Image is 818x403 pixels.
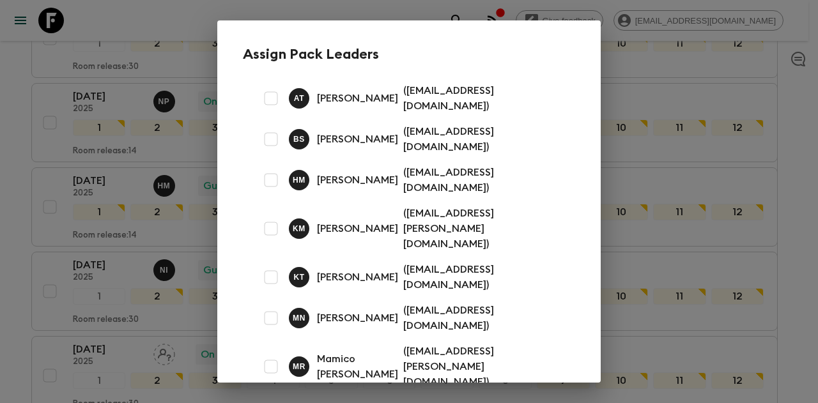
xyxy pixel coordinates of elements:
p: ( [EMAIL_ADDRESS][PERSON_NAME][DOMAIN_NAME] ) [403,344,560,390]
p: Mamico [PERSON_NAME] [317,351,398,382]
p: H M [293,175,305,185]
p: B S [293,134,305,144]
h2: Assign Pack Leaders [243,46,575,63]
p: ( [EMAIL_ADDRESS][DOMAIN_NAME] ) [403,262,560,293]
p: [PERSON_NAME] [317,91,398,106]
p: [PERSON_NAME] [317,221,398,236]
p: [PERSON_NAME] [317,270,398,285]
p: ( [EMAIL_ADDRESS][DOMAIN_NAME] ) [403,83,560,114]
p: A T [294,93,304,103]
p: ( [EMAIL_ADDRESS][PERSON_NAME][DOMAIN_NAME] ) [403,206,560,252]
p: [PERSON_NAME] [317,172,398,188]
p: M R [293,361,305,372]
p: K T [293,272,304,282]
p: K M [293,224,305,234]
p: ( [EMAIL_ADDRESS][DOMAIN_NAME] ) [403,124,560,155]
p: [PERSON_NAME] [317,132,398,147]
p: ( [EMAIL_ADDRESS][DOMAIN_NAME] ) [403,303,560,333]
p: [PERSON_NAME] [317,310,398,326]
p: M N [293,313,305,323]
p: ( [EMAIL_ADDRESS][DOMAIN_NAME] ) [403,165,560,195]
